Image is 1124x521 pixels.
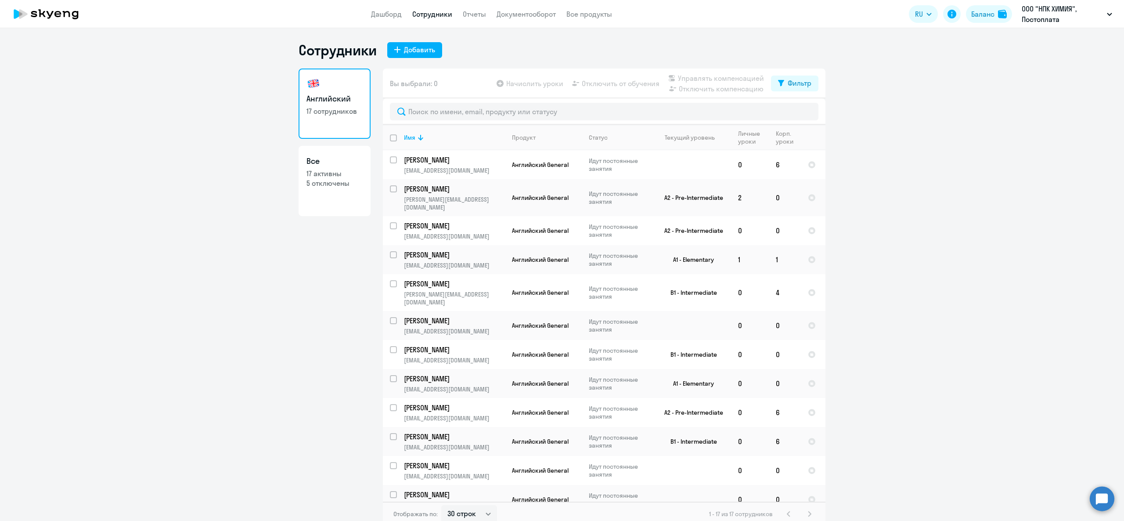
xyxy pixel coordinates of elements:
[404,356,504,364] p: [EMAIL_ADDRESS][DOMAIN_NAME]
[649,179,731,216] td: A2 - Pre-Intermediate
[709,510,773,518] span: 1 - 17 из 17 сотрудников
[512,289,569,297] span: Английский General
[404,461,504,470] a: [PERSON_NAME]
[404,490,503,499] p: [PERSON_NAME]
[589,434,649,449] p: Идут постоянные занятия
[589,463,649,478] p: Идут постоянные занятия
[306,93,363,105] h3: Английский
[769,245,801,274] td: 1
[404,134,415,141] div: Имя
[731,150,769,179] td: 0
[731,456,769,485] td: 0
[404,432,504,441] a: [PERSON_NAME]
[306,106,363,116] p: 17 сотрудников
[589,405,649,420] p: Идут постоянные занятия
[589,347,649,362] p: Идут постоянные занятия
[589,285,649,300] p: Идут постоянные занятия
[512,409,569,416] span: Английский General
[512,351,569,358] span: Английский General
[404,403,503,412] p: [PERSON_NAME]
[649,216,731,245] td: A2 - Pre-Intermediate
[665,134,715,141] div: Текущий уровень
[769,369,801,398] td: 0
[404,250,503,260] p: [PERSON_NAME]
[390,78,438,89] span: Вы выбрали: 0
[404,250,504,260] a: [PERSON_NAME]
[299,146,371,216] a: Все17 активны5 отключены
[404,316,503,326] p: [PERSON_NAME]
[404,385,504,393] p: [EMAIL_ADDRESS][DOMAIN_NAME]
[909,5,938,23] button: RU
[1022,4,1103,25] p: ООО "НПК ХИМИЯ", Постоплата
[390,103,818,120] input: Поиск по имени, email, продукту или статусу
[566,10,612,18] a: Все продукты
[731,245,769,274] td: 1
[404,501,504,509] p: [EMAIL_ADDRESS][DOMAIN_NAME]
[404,374,504,384] a: [PERSON_NAME]
[512,227,569,235] span: Английский General
[649,398,731,427] td: A2 - Pre-Intermediate
[512,322,569,329] span: Английский General
[731,216,769,245] td: 0
[769,340,801,369] td: 0
[1017,4,1117,25] button: ООО "НПК ХИМИЯ", Постоплата
[589,492,649,507] p: Идут постоянные занятия
[306,76,321,90] img: english
[404,403,504,412] a: [PERSON_NAME]
[404,221,504,231] a: [PERSON_NAME]
[404,261,504,269] p: [EMAIL_ADDRESS][DOMAIN_NAME]
[731,398,769,427] td: 0
[497,10,556,18] a: Документооборот
[404,472,504,480] p: [EMAIL_ADDRESS][DOMAIN_NAME]
[512,380,569,387] span: Английский General
[306,156,363,167] h3: Все
[299,69,371,139] a: Английский17 сотрудников
[299,41,377,59] h1: Сотрудники
[731,340,769,369] td: 0
[463,10,486,18] a: Отчеты
[371,10,402,18] a: Дашборд
[404,432,503,441] p: [PERSON_NAME]
[589,157,649,173] p: Идут постоянные занятия
[512,438,569,445] span: Английский General
[966,5,1012,23] button: Балансbalance
[589,252,649,268] p: Идут постоянные занятия
[656,134,731,141] div: Текущий уровень
[404,316,504,326] a: [PERSON_NAME]
[738,130,763,145] div: Личные уроки
[731,427,769,456] td: 0
[589,134,608,141] div: Статус
[404,195,504,211] p: [PERSON_NAME][EMAIL_ADDRESS][DOMAIN_NAME]
[404,490,504,499] a: [PERSON_NAME]
[589,223,649,239] p: Идут постоянные занятия
[731,274,769,311] td: 0
[404,374,503,384] p: [PERSON_NAME]
[387,42,442,58] button: Добавить
[998,10,1007,18] img: balance
[769,150,801,179] td: 6
[404,232,504,240] p: [EMAIL_ADDRESS][DOMAIN_NAME]
[404,279,503,289] p: [PERSON_NAME]
[512,134,581,141] div: Продукт
[649,340,731,369] td: B1 - Intermediate
[731,485,769,514] td: 0
[769,485,801,514] td: 0
[788,78,811,88] div: Фильтр
[404,345,504,355] a: [PERSON_NAME]
[776,130,800,145] div: Корп. уроки
[776,130,795,145] div: Корп. уроки
[731,311,769,340] td: 0
[412,10,452,18] a: Сотрудники
[404,44,435,55] div: Добавить
[404,221,503,231] p: [PERSON_NAME]
[731,179,769,216] td: 2
[649,369,731,398] td: A1 - Elementary
[306,169,363,178] p: 17 активны
[404,279,504,289] a: [PERSON_NAME]
[589,190,649,206] p: Идут постоянные занятия
[512,194,569,202] span: Английский General
[589,318,649,333] p: Идут постоянные занятия
[404,134,504,141] div: Имя
[404,345,503,355] p: [PERSON_NAME]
